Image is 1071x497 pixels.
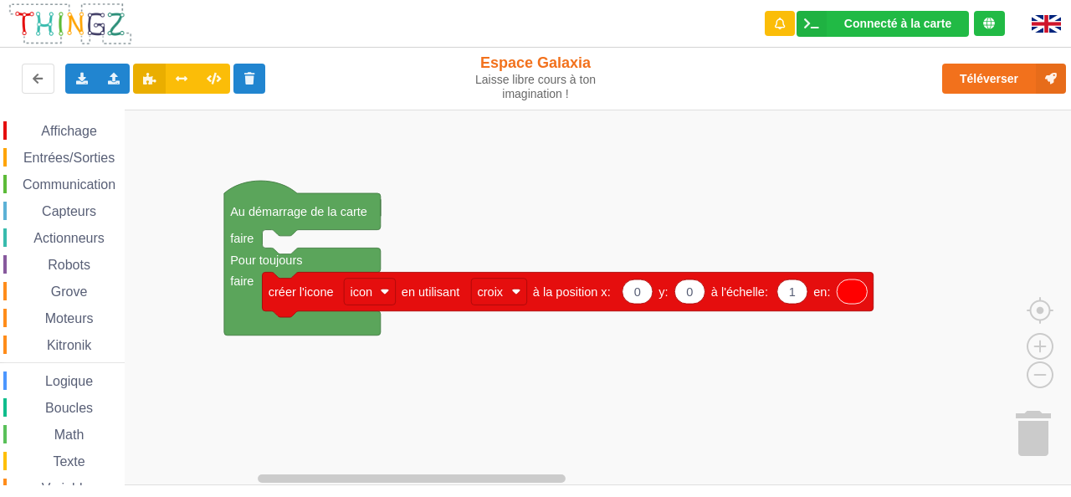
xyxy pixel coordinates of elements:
[1032,15,1061,33] img: gb.png
[39,204,99,218] span: Capteurs
[52,428,87,442] span: Math
[942,64,1066,94] button: Téléverser
[350,284,372,298] text: icon
[43,401,95,415] span: Boucles
[43,374,95,388] span: Logique
[230,204,367,218] text: Au démarrage de la carte
[44,338,94,352] span: Kitronik
[21,151,117,165] span: Entrées/Sorties
[45,258,93,272] span: Robots
[446,54,626,101] div: Espace Galaxia
[230,254,302,267] text: Pour toujours
[43,311,96,325] span: Moteurs
[20,177,118,192] span: Communication
[686,284,693,298] text: 0
[634,284,641,298] text: 0
[49,284,90,299] span: Grove
[711,284,768,298] text: à l'échelle:
[844,18,951,29] div: Connecté à la carte
[533,284,611,298] text: à la position x:
[38,124,99,138] span: Affichage
[789,284,796,298] text: 1
[230,274,254,288] text: faire
[658,284,668,298] text: y:
[50,454,87,469] span: Texte
[230,232,254,245] text: faire
[39,481,100,495] span: Variables
[813,284,830,298] text: en:
[974,11,1005,36] div: Tu es connecté au serveur de création de Thingz
[446,73,626,101] div: Laisse libre cours à ton imagination !
[8,2,133,46] img: thingz_logo.png
[477,284,503,298] text: croix
[31,231,107,245] span: Actionneurs
[797,11,969,37] div: Ta base fonctionne bien !
[402,284,459,298] text: en utilisant
[269,284,334,298] text: créer l'icone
